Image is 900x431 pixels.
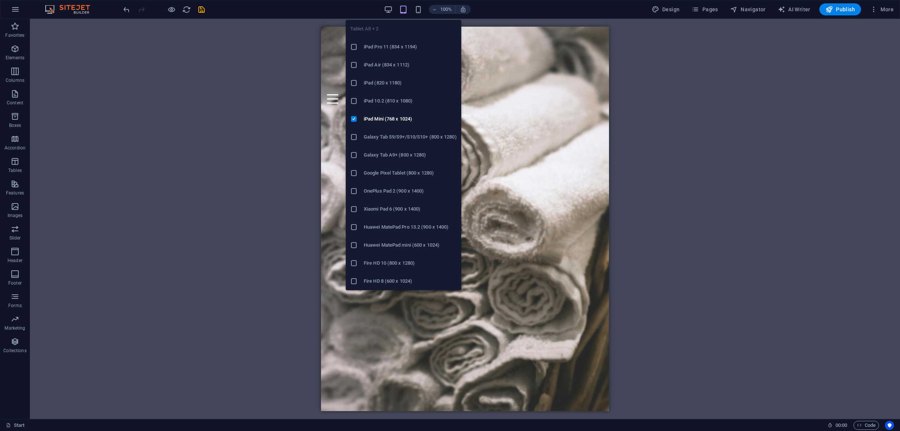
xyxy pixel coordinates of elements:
[835,421,847,430] span: 00 00
[7,258,22,264] p: Header
[853,421,879,430] button: Code
[841,422,842,428] span: :
[4,145,25,151] p: Accordion
[8,167,22,173] p: Tables
[825,6,855,13] span: Publish
[6,77,24,83] p: Columns
[364,151,457,160] h6: Galaxy Tab A9+ (800 x 1280)
[652,6,680,13] span: Design
[364,133,457,142] h6: Galaxy Tab S9/S9+/S10/S10+ (800 x 1280)
[364,115,457,124] h6: iPad Mini (768 x 1024)
[688,3,721,15] button: Pages
[5,32,24,38] p: Favorites
[6,55,25,61] p: Elements
[364,96,457,105] h6: iPad 10.2 (810 x 1080)
[6,190,24,196] p: Features
[364,78,457,87] h6: iPad (820 x 1180)
[182,5,191,14] i: Reload page
[197,5,206,14] button: save
[440,5,452,14] h6: 100%
[6,421,25,430] a: Click to cancel selection. Double-click to open Pages
[778,6,810,13] span: AI Writer
[43,5,99,14] img: Editor Logo
[870,6,894,13] span: More
[857,421,876,430] span: Code
[828,421,847,430] h6: Session time
[364,205,457,214] h6: Xiaomi Pad 6 (900 x 1400)
[122,5,131,14] i: Undo: Change link (Ctrl+Z)
[197,5,206,14] i: Save (Ctrl+S)
[649,3,683,15] div: Design (Ctrl+Alt+Y)
[819,3,861,15] button: Publish
[364,241,457,250] h6: Huawei MatePad mini (600 x 1024)
[730,6,766,13] span: Navigator
[460,6,466,13] i: On resize automatically adjust zoom level to fit chosen device.
[364,169,457,178] h6: Google Pixel Tablet (800 x 1280)
[7,100,23,106] p: Content
[182,5,191,14] button: reload
[867,3,897,15] button: More
[7,212,23,219] p: Images
[364,42,457,51] h6: iPad Pro 11 (834 x 1194)
[775,3,813,15] button: AI Writer
[429,5,456,14] button: 100%
[8,303,22,309] p: Forms
[727,3,769,15] button: Navigator
[364,187,457,196] h6: OnePlus Pad 2 (900 x 1400)
[885,421,894,430] button: Usercentrics
[691,6,718,13] span: Pages
[9,235,21,241] p: Slider
[122,5,131,14] button: undo
[9,122,21,128] p: Boxes
[364,259,457,268] h6: Fire HD 10 (800 x 1280)
[364,60,457,69] h6: iPad Air (834 x 1112)
[364,277,457,286] h6: Fire HD 8 (600 x 1024)
[364,223,457,232] h6: Huawei MatePad Pro 13.2 (900 x 1400)
[649,3,683,15] button: Design
[8,280,22,286] p: Footer
[3,348,26,354] p: Collections
[4,325,25,331] p: Marketing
